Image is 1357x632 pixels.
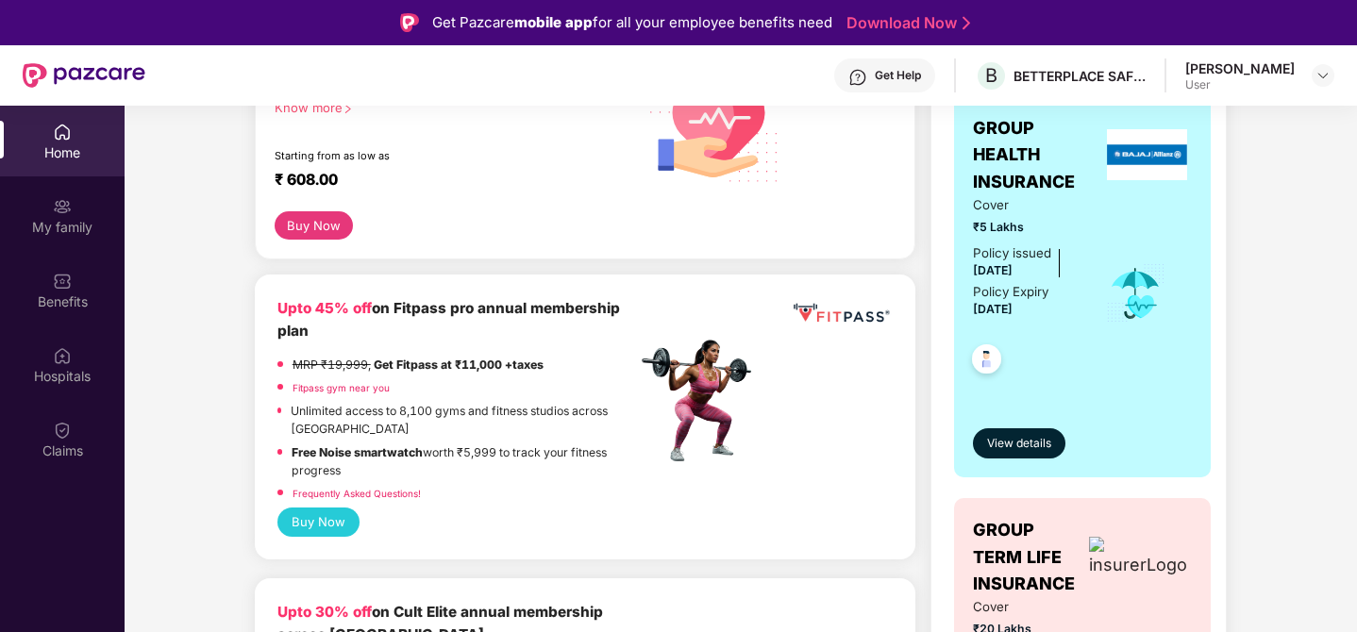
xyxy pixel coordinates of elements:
[293,488,421,499] a: Frequently Asked Questions!
[53,346,72,365] img: svg+xml;base64,PHN2ZyBpZD0iSG9zcGl0YWxzIiB4bWxucz0iaHR0cDovL3d3dy53My5vcmcvMjAwMC9zdmciIHdpZHRoPS...
[277,603,372,621] b: Upto 30% off
[292,445,423,459] strong: Free Noise smartwatch
[277,299,620,340] b: on Fitpass pro annual membership plan
[1105,262,1166,324] img: icon
[53,421,72,440] img: svg+xml;base64,PHN2ZyBpZD0iQ2xhaW0iIHhtbG5zPSJodHRwOi8vd3d3LnczLm9yZy8yMDAwL3N2ZyIgd2lkdGg9IjIwIi...
[432,11,832,34] div: Get Pazcare for all your employee benefits need
[53,272,72,291] img: svg+xml;base64,PHN2ZyBpZD0iQmVuZWZpdHMiIHhtbG5zPSJodHRwOi8vd3d3LnczLm9yZy8yMDAwL3N2ZyIgd2lkdGg9Ij...
[275,211,353,240] button: Buy Now
[1315,68,1331,83] img: svg+xml;base64,PHN2ZyBpZD0iRHJvcGRvd24tMzJ4MzIiIHhtbG5zPSJodHRwOi8vd3d3LnczLm9yZy8yMDAwL3N2ZyIgd2...
[973,428,1065,458] button: View details
[973,282,1048,302] div: Policy Expiry
[275,170,618,192] div: ₹ 608.00
[1107,129,1188,180] img: insurerLogo
[293,358,371,372] del: MRP ₹19,999,
[53,197,72,216] img: svg+xml;base64,PHN2ZyB3aWR0aD0iMjAiIGhlaWdodD0iMjAiIHZpZXdCb3g9IjAgMCAyMCAyMCIgZmlsbD0ibm9uZSIgeG...
[963,339,1010,385] img: svg+xml;base64,PHN2ZyB4bWxucz0iaHR0cDovL3d3dy53My5vcmcvMjAwMC9zdmciIHdpZHRoPSI0OC45NDMiIGhlaWdodD...
[277,507,360,537] button: Buy Now
[973,517,1085,597] span: GROUP TERM LIFE INSURANCE
[23,63,145,88] img: New Pazcare Logo
[790,297,893,329] img: fppp.png
[973,597,1080,617] span: Cover
[343,104,353,114] span: right
[973,195,1080,215] span: Cover
[292,443,636,480] p: worth ₹5,999 to track your fitness progress
[987,435,1051,453] span: View details
[53,123,72,141] img: svg+xml;base64,PHN2ZyBpZD0iSG9tZSIgeG1sbnM9Imh0dHA6Ly93d3cudzMub3JnLzIwMDAvc3ZnIiB3aWR0aD0iMjAiIG...
[514,13,593,31] strong: mobile app
[973,243,1051,263] div: Policy issued
[846,13,964,33] a: Download Now
[1089,537,1187,578] img: insurerLogo
[374,358,544,372] strong: Get Fitpass at ₹11,000 +taxes
[293,382,390,393] a: Fitpass gym near you
[291,402,636,439] p: Unlimited access to 8,100 gyms and fitness studios across [GEOGRAPHIC_DATA]
[875,68,921,83] div: Get Help
[973,302,1013,316] span: [DATE]
[275,149,557,162] div: Starting from as low as
[636,335,768,467] img: fpp.png
[963,13,970,33] img: Stroke
[973,115,1102,195] span: GROUP HEALTH INSURANCE
[277,299,372,317] b: Upto 45% off
[973,263,1013,277] span: [DATE]
[637,42,793,200] img: svg+xml;base64,PHN2ZyB4bWxucz0iaHR0cDovL3d3dy53My5vcmcvMjAwMC9zdmciIHhtbG5zOnhsaW5rPSJodHRwOi8vd3...
[1014,67,1146,85] div: BETTERPLACE SAFETY SOLUTIONS PRIVATE LIMITED
[973,218,1080,236] span: ₹5 Lakhs
[275,100,626,113] div: Know more
[1185,59,1295,77] div: [PERSON_NAME]
[1185,77,1295,92] div: User
[848,68,867,87] img: svg+xml;base64,PHN2ZyBpZD0iSGVscC0zMngzMiIgeG1sbnM9Imh0dHA6Ly93d3cudzMub3JnLzIwMDAvc3ZnIiB3aWR0aD...
[400,13,419,32] img: Logo
[985,64,997,87] span: B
